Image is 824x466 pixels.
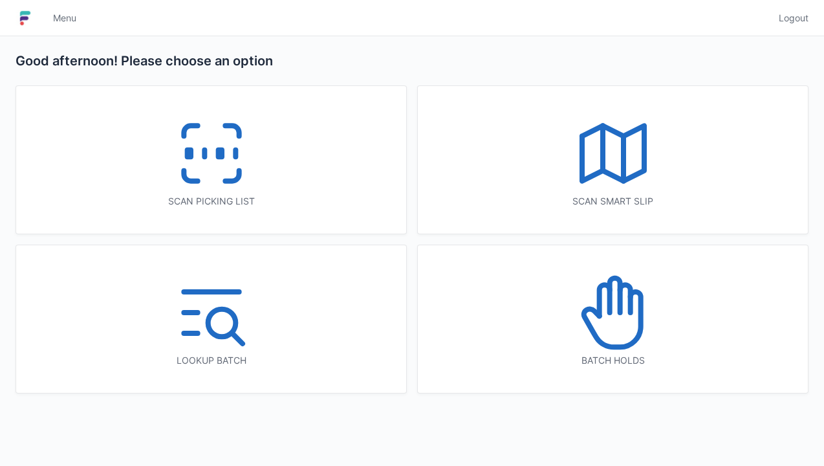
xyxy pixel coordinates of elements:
[42,195,380,208] div: Scan picking list
[16,85,407,234] a: Scan picking list
[42,354,380,367] div: Lookup batch
[444,354,782,367] div: Batch holds
[771,6,808,30] a: Logout
[444,195,782,208] div: Scan smart slip
[16,52,808,70] h2: Good afternoon! Please choose an option
[417,245,808,394] a: Batch holds
[417,85,808,234] a: Scan smart slip
[16,245,407,394] a: Lookup batch
[16,8,35,28] img: logo-small.jpg
[45,6,84,30] a: Menu
[779,12,808,25] span: Logout
[53,12,76,25] span: Menu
